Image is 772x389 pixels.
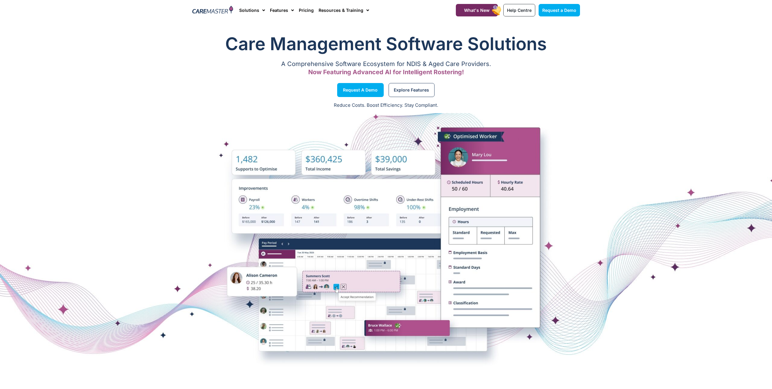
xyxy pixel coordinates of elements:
[192,32,580,56] h1: Care Management Software Solutions
[456,4,498,16] a: What's New
[539,4,580,16] a: Request a Demo
[503,4,535,16] a: Help Centre
[308,68,464,76] span: Now Featuring Advanced AI for Intelligent Rostering!
[192,62,580,66] p: A Comprehensive Software Ecosystem for NDIS & Aged Care Providers.
[4,102,768,109] p: Reduce Costs. Boost Efficiency. Stay Compliant.
[507,8,532,13] span: Help Centre
[394,89,429,92] span: Explore Features
[464,8,490,13] span: What's New
[337,83,384,97] a: Request a Demo
[389,83,435,97] a: Explore Features
[343,89,378,92] span: Request a Demo
[192,6,233,15] img: CareMaster Logo
[542,8,576,13] span: Request a Demo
